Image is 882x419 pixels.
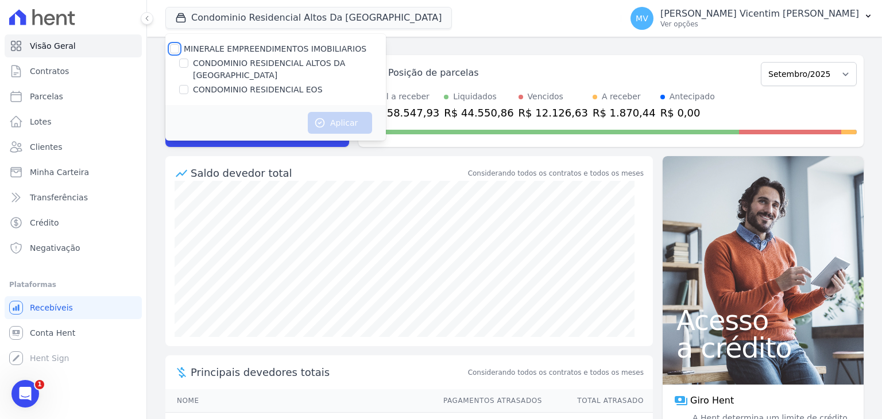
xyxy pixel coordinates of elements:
p: [PERSON_NAME] Vicentim [PERSON_NAME] [660,8,859,20]
div: Considerando todos os contratos e todos os meses [468,168,644,179]
button: Condominio Residencial Altos Da [GEOGRAPHIC_DATA] [165,7,452,29]
span: MV [636,14,648,22]
a: Negativação [5,236,142,259]
div: Posição de parcelas [388,66,479,80]
iframe: Intercom live chat [11,380,39,408]
div: Vencidos [528,91,563,103]
span: Negativação [30,242,80,254]
div: R$ 0,00 [660,105,715,121]
span: 1 [35,380,44,389]
span: Acesso [676,307,850,334]
span: Contratos [30,65,69,77]
label: MINERALE EMPREENDIMENTOS IMOBILIARIOS [184,44,366,53]
a: Minha Carteira [5,161,142,184]
span: Recebíveis [30,302,73,313]
a: Transferências [5,186,142,209]
div: Antecipado [670,91,715,103]
span: Clientes [30,141,62,153]
span: a crédito [676,334,850,362]
label: CONDOMINIO RESIDENCIAL EOS [193,84,323,96]
div: R$ 58.547,93 [370,105,439,121]
span: Visão Geral [30,40,76,52]
span: Transferências [30,192,88,203]
a: Clientes [5,135,142,158]
span: Crédito [30,217,59,228]
span: Giro Hent [690,394,734,408]
div: A receber [602,91,641,103]
span: Considerando todos os contratos e todos os meses [468,367,644,378]
th: Nome [165,389,432,413]
a: Recebíveis [5,296,142,319]
div: Saldo devedor total [191,165,466,181]
p: Ver opções [660,20,859,29]
div: R$ 44.550,86 [444,105,513,121]
div: R$ 12.126,63 [519,105,588,121]
span: Principais devedores totais [191,364,466,380]
th: Pagamentos Atrasados [432,389,543,413]
a: Visão Geral [5,34,142,57]
div: Liquidados [453,91,497,103]
div: Plataformas [9,278,137,292]
a: Lotes [5,110,142,133]
span: Lotes [30,116,52,127]
a: Crédito [5,211,142,234]
a: Conta Hent [5,321,142,344]
th: Total Atrasado [543,389,653,413]
span: Minha Carteira [30,166,89,178]
a: Parcelas [5,85,142,108]
a: Contratos [5,60,142,83]
div: R$ 1.870,44 [593,105,656,121]
span: Parcelas [30,91,63,102]
button: Aplicar [308,112,372,134]
div: Total a receber [370,91,439,103]
button: MV [PERSON_NAME] Vicentim [PERSON_NAME] Ver opções [621,2,882,34]
span: Conta Hent [30,327,75,339]
label: CONDOMINIO RESIDENCIAL ALTOS DA [GEOGRAPHIC_DATA] [193,57,386,82]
